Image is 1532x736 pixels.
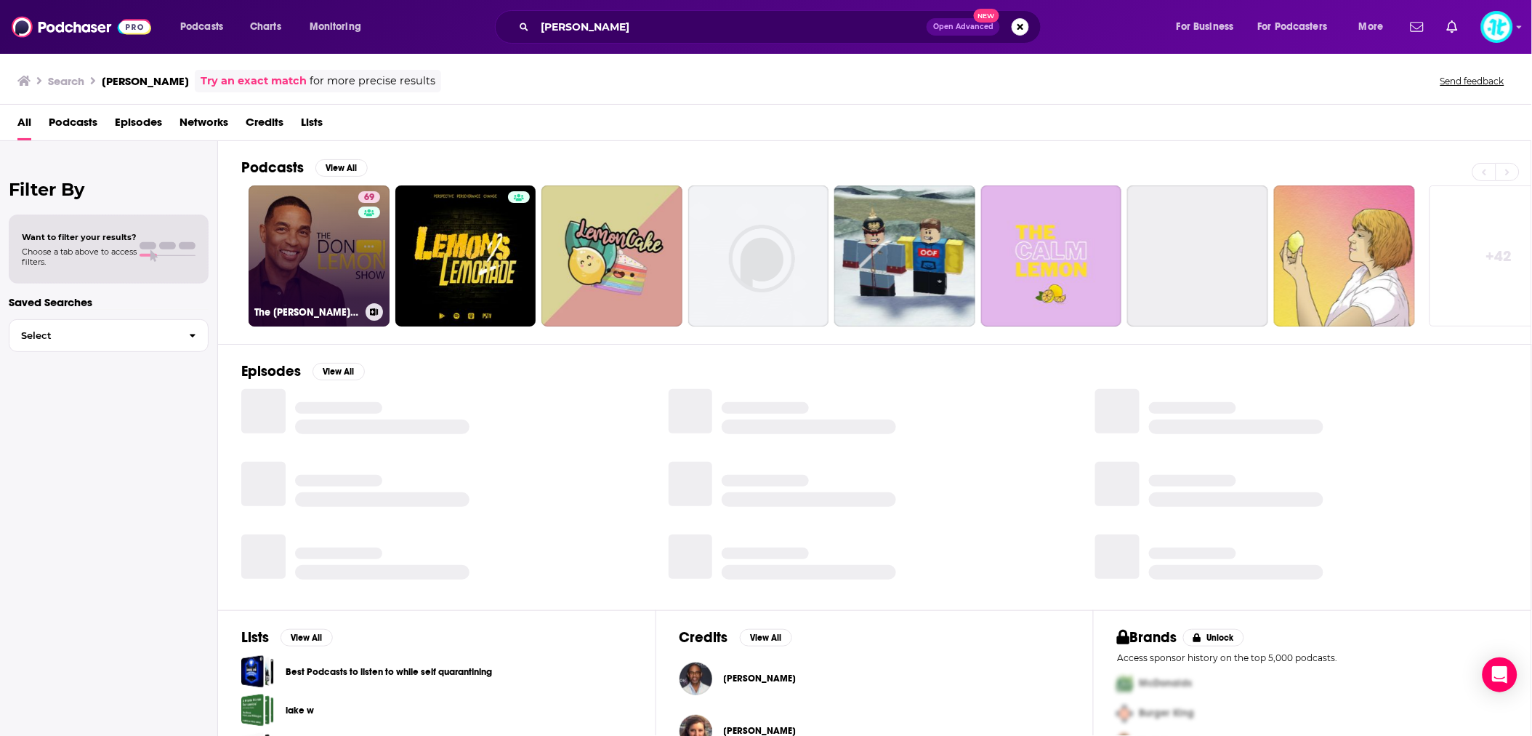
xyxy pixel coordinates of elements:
[241,15,290,39] a: Charts
[201,73,307,89] a: Try an exact match
[170,15,242,39] button: open menu
[680,628,728,647] h2: Credits
[1405,15,1430,39] a: Show notifications dropdown
[1139,708,1194,720] span: Burger King
[364,191,374,205] span: 69
[933,23,993,31] span: Open Advanced
[1483,657,1517,692] div: Open Intercom Messenger
[299,15,380,39] button: open menu
[180,111,228,140] a: Networks
[12,13,151,41] img: Podchaser - Follow, Share and Rate Podcasts
[241,628,333,647] a: ListsView All
[1117,652,1508,663] p: Access sponsor history on the top 5,000 podcasts.
[1258,17,1328,37] span: For Podcasters
[1183,629,1245,647] button: Unlock
[927,18,1000,36] button: Open AdvancedNew
[48,74,84,88] h3: Search
[9,331,177,340] span: Select
[724,673,797,684] span: [PERSON_NAME]
[241,694,274,727] a: lake w
[1436,75,1509,87] button: Send feedback
[241,628,269,647] h2: Lists
[680,663,712,695] img: Don Lemon
[1481,11,1513,43] button: Show profile menu
[9,179,209,200] h2: Filter By
[1359,17,1384,37] span: More
[254,306,360,319] h3: The [PERSON_NAME] Show
[313,363,365,380] button: View All
[241,159,304,177] h2: Podcasts
[1249,15,1349,39] button: open menu
[1139,678,1192,690] span: McDonalds
[49,111,97,140] a: Podcasts
[1481,11,1513,43] span: Logged in as ImpactTheory
[1481,11,1513,43] img: User Profile
[310,17,361,37] span: Monitoring
[1441,15,1464,39] a: Show notifications dropdown
[241,362,365,380] a: EpisodesView All
[301,111,323,140] a: Lists
[250,17,281,37] span: Charts
[180,17,223,37] span: Podcasts
[974,9,1000,23] span: New
[17,111,31,140] a: All
[281,629,333,647] button: View All
[358,191,380,203] a: 69
[1166,15,1252,39] button: open menu
[9,295,209,309] p: Saved Searches
[509,10,1055,44] div: Search podcasts, credits, & more...
[286,664,492,680] a: Best Podcasts to listen to while self quarantining
[680,628,792,647] a: CreditsView All
[1349,15,1402,39] button: open menu
[249,185,390,327] a: 69The [PERSON_NAME] Show
[1111,699,1139,729] img: Second Pro Logo
[1117,628,1177,647] h2: Brands
[22,247,137,267] span: Choose a tab above to access filters.
[740,629,792,647] button: View All
[1111,669,1139,699] img: First Pro Logo
[315,159,368,177] button: View All
[241,159,368,177] a: PodcastsView All
[115,111,162,140] a: Episodes
[724,673,797,684] a: Don Lemon
[246,111,283,140] a: Credits
[310,73,435,89] span: for more precise results
[241,655,274,688] a: Best Podcasts to listen to while self quarantining
[535,15,927,39] input: Search podcasts, credits, & more...
[22,232,137,242] span: Want to filter your results?
[241,362,301,380] h2: Episodes
[1177,17,1234,37] span: For Business
[9,319,209,352] button: Select
[102,74,189,88] h3: [PERSON_NAME]
[680,655,1071,702] button: Don LemonDon Lemon
[286,703,314,719] a: lake w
